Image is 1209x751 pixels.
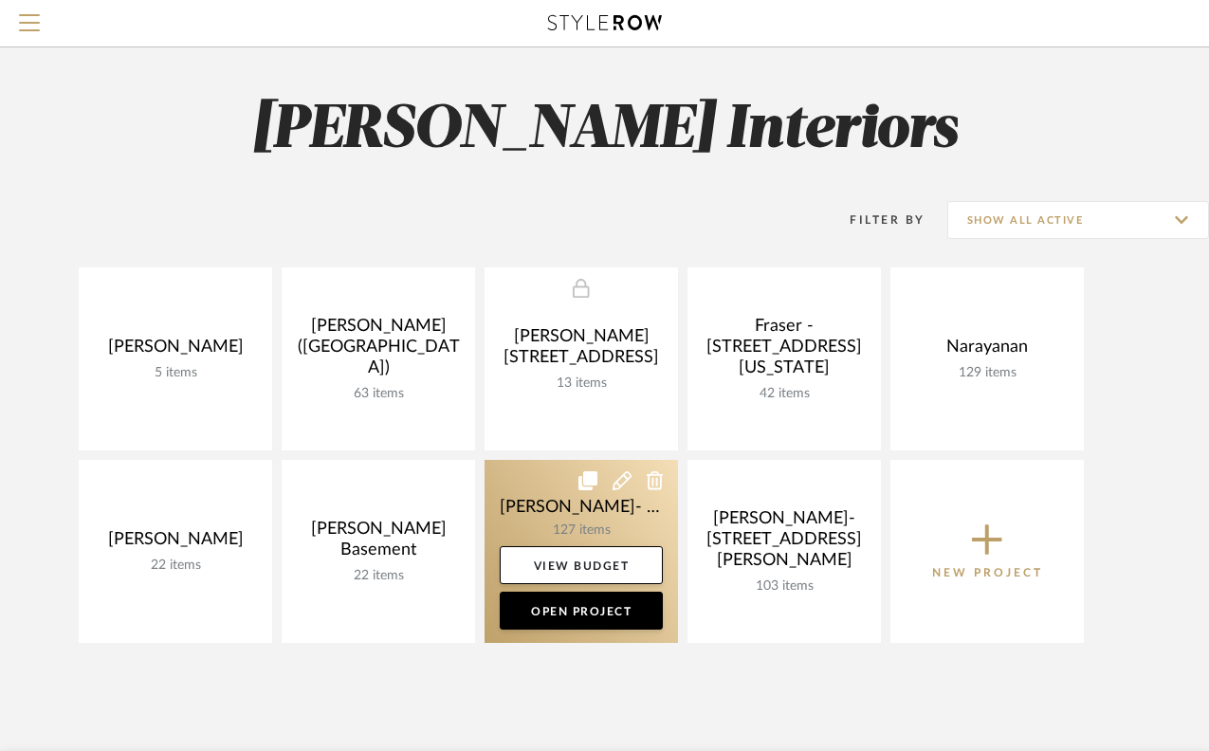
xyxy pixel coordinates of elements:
div: [PERSON_NAME] ([GEOGRAPHIC_DATA]) [297,316,460,386]
div: [PERSON_NAME] [94,337,257,365]
div: [PERSON_NAME] [94,529,257,558]
div: 13 items [500,375,663,392]
div: [PERSON_NAME]- [STREET_ADDRESS][PERSON_NAME] [703,508,866,578]
div: 5 items [94,365,257,381]
div: 42 items [703,386,866,402]
div: 129 items [906,365,1069,381]
div: [PERSON_NAME] [STREET_ADDRESS] [500,326,663,375]
div: 22 items [297,568,460,584]
div: Narayanan [906,337,1069,365]
div: 63 items [297,386,460,402]
div: [PERSON_NAME] Basement [297,519,460,568]
button: New Project [890,460,1084,643]
p: New Project [932,563,1043,582]
div: Fraser - [STREET_ADDRESS][US_STATE] [703,316,866,386]
div: 22 items [94,558,257,574]
div: 103 items [703,578,866,595]
a: Open Project [500,592,663,630]
div: Filter By [826,211,925,229]
a: View Budget [500,546,663,584]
